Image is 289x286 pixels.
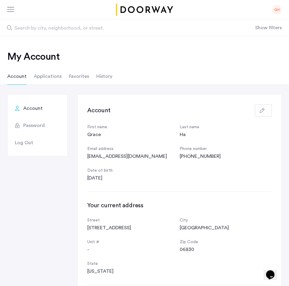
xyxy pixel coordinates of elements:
span: Search by city, neighborhood, or street. [14,24,219,32]
span: Password [23,122,45,129]
div: Grace [87,131,180,138]
div: 06830 [180,246,272,253]
div: Email address [87,145,180,153]
img: logo [115,4,174,16]
li: Applications [34,68,62,85]
a: Cazamio logo [115,4,174,16]
span: Log Out [15,139,33,146]
div: First name [87,124,180,131]
div: Date of birth [87,167,180,174]
li: Favorites [69,68,89,85]
span: Account [23,105,43,112]
button: button [255,104,272,116]
div: [STREET_ADDRESS] [87,224,180,231]
h3: Your current address [87,201,272,210]
div: State [87,260,180,268]
div: Unit # [87,239,180,246]
div: Last name [180,124,272,131]
div: [PHONE_NUMBER] [180,153,272,160]
div: [EMAIL_ADDRESS][DOMAIN_NAME] [87,153,180,160]
iframe: chat widget [264,262,283,280]
div: GH [272,5,282,14]
li: Account [7,68,27,85]
li: History [96,68,112,85]
div: Ha [180,131,272,138]
div: Phone number [180,145,272,153]
div: City [180,217,272,224]
button: Show or hide filters [255,24,282,31]
div: [DATE] [87,174,180,182]
div: Zip Code [180,239,272,246]
div: - [87,246,180,253]
h3: Account [87,106,111,115]
div: [GEOGRAPHIC_DATA] [180,224,272,231]
div: Street [87,217,180,224]
div: [US_STATE] [87,268,180,275]
h2: My Account [7,51,282,63]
